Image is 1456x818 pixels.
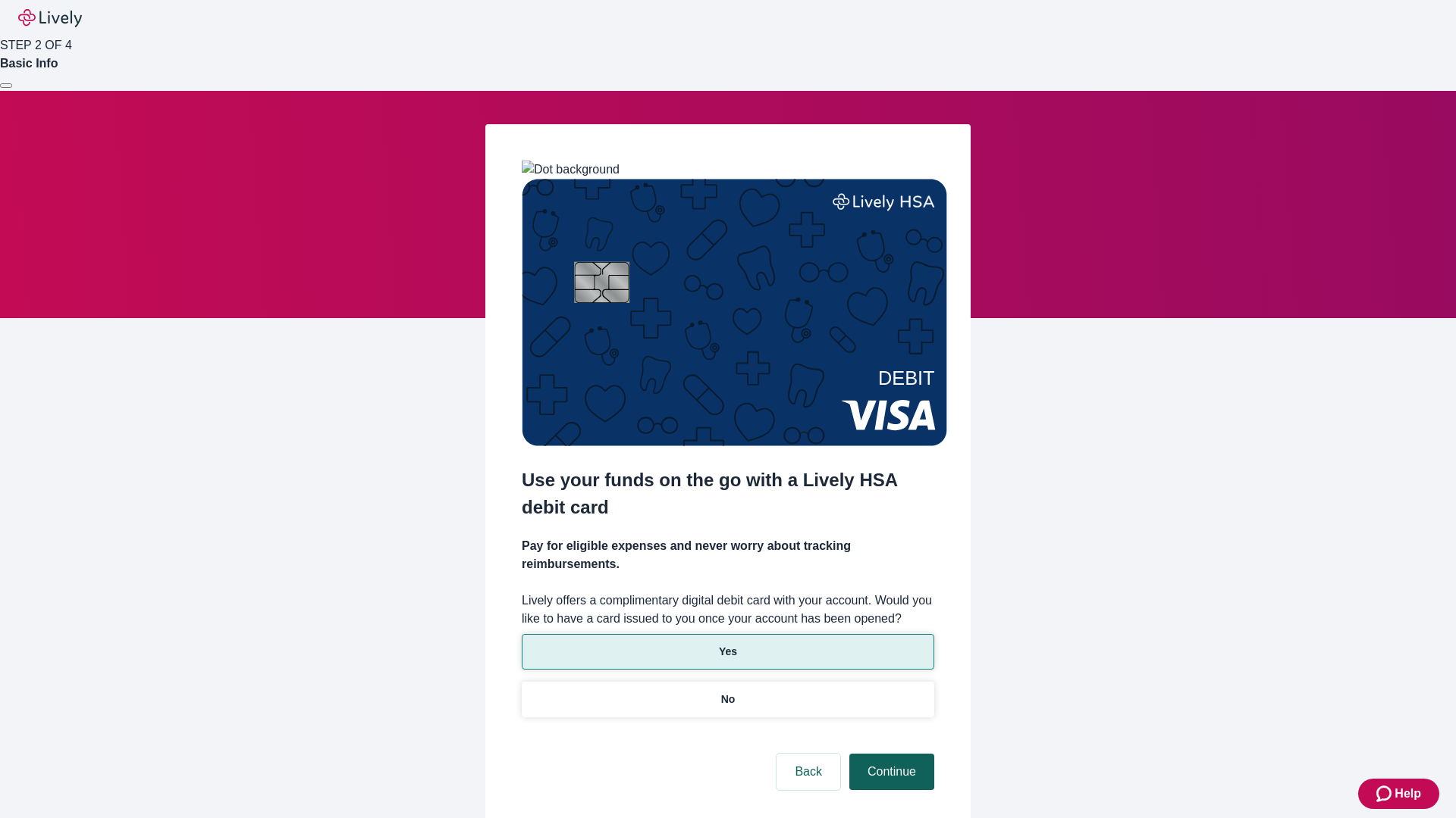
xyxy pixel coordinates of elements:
[18,9,82,27] img: Lively
[522,592,934,628] label: Lively offers a complimentary digital debit card with your account. Would you like to have a card...
[1358,779,1439,809] button: Zendesk support iconHelp
[522,467,934,521] h2: Use your funds on the go with a Lively HSA debit card
[522,179,947,446] img: Debit card
[719,644,737,660] p: Yes
[522,634,934,670] button: Yes
[1395,785,1421,803] span: Help
[522,537,934,573] h4: Pay for eligible expenses and never worry about tracking reimbursements.
[522,682,934,717] button: No
[1376,785,1395,803] svg: Zendesk support icon
[721,692,736,707] p: No
[522,161,620,179] img: Dot background
[849,754,934,790] button: Continue
[777,754,840,790] button: Back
